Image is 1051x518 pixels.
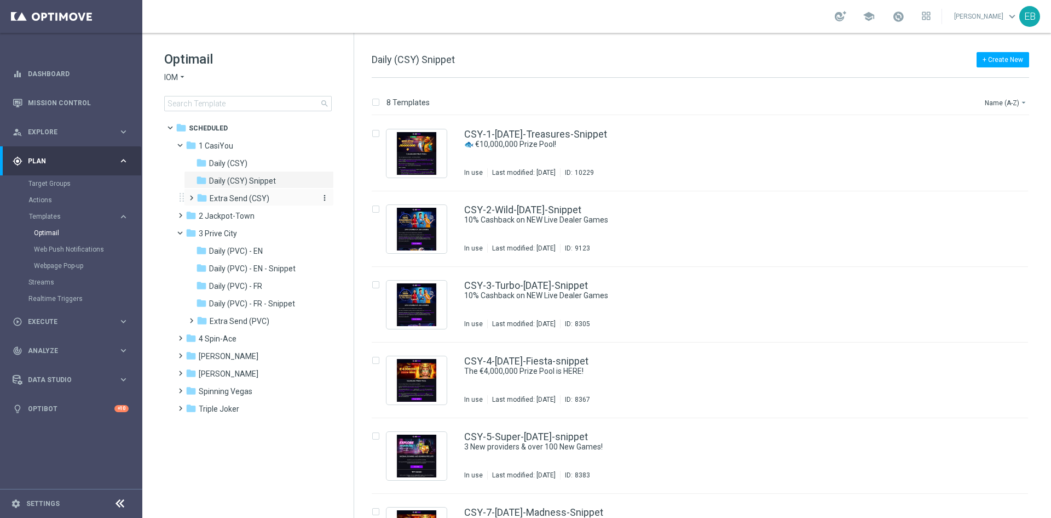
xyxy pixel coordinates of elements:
i: keyboard_arrow_right [118,345,129,356]
img: 9123.jpeg [389,208,444,251]
div: Optimail [34,225,141,241]
div: ID: [560,168,594,177]
div: Last modified: [DATE] [488,395,560,404]
a: Web Push Notifications [34,245,114,254]
span: school [863,10,875,22]
span: Daily (CSY) Snippet [372,54,455,65]
div: 8383 [575,471,590,480]
a: Streams [28,278,114,287]
a: 🐟 €10,000,000 Prize Pool! [464,139,957,150]
div: Press SPACE to select this row. [361,116,1049,191]
div: Dashboard [13,59,129,88]
a: CSY-2-Wild-[DATE]-Snippet [464,205,581,215]
div: Optibot [13,394,129,423]
div: Target Groups [28,175,141,192]
span: Scheduled [189,123,228,133]
div: Plan [13,156,118,166]
i: folder [186,385,197,396]
h1: Optimail [164,50,332,68]
div: Actions [28,192,141,208]
span: Daily (PVC) - EN - Snippet [209,264,296,274]
i: folder [196,175,207,186]
a: CSY-3-Turbo-[DATE]-Snippet [464,281,588,291]
span: keyboard_arrow_down [1006,10,1018,22]
i: folder [186,210,197,221]
i: lightbulb [13,404,22,414]
i: person_search [13,127,22,137]
div: In use [464,320,483,328]
span: 1 CasiYou [199,141,233,151]
div: 8305 [575,320,590,328]
img: 8367.jpeg [389,359,444,402]
i: folder [176,122,187,133]
i: keyboard_arrow_right [118,127,129,137]
i: folder [186,403,197,414]
div: Web Push Notifications [34,241,141,258]
div: 10% Cashback on NEW Live Dealer Games [464,291,982,301]
i: folder [196,298,207,309]
i: keyboard_arrow_right [118,316,129,327]
i: keyboard_arrow_right [118,156,129,166]
div: Explore [13,127,118,137]
div: ID: [560,320,590,328]
i: play_circle_outline [13,317,22,327]
a: Optibot [28,394,114,423]
div: ID: [560,244,590,253]
i: folder [196,157,207,168]
span: Daily (PVC) - EN [209,246,263,256]
span: Daily (CSY) [209,158,247,168]
a: [PERSON_NAME]keyboard_arrow_down [953,8,1019,25]
i: arrow_drop_down [178,72,187,83]
i: more_vert [320,193,329,202]
span: Daily (PVC) - FR [209,281,262,291]
a: Webpage Pop-up [34,261,114,270]
button: track_changes Analyze keyboard_arrow_right [12,346,129,355]
button: person_search Explore keyboard_arrow_right [12,128,129,136]
a: Mission Control [28,88,129,117]
div: In use [464,168,483,177]
i: folder [196,263,207,274]
div: EB [1019,6,1040,27]
button: Name (A-Z)arrow_drop_down [984,96,1029,109]
span: Extra Send (CSY) [210,193,269,203]
div: 10% Cashback on NEW Live Dealer Games [464,215,982,225]
span: Analyze [28,348,118,354]
div: ID: [560,395,590,404]
a: The €4,000,000 Prize Pool is HERE! [464,366,957,377]
div: Templates [29,213,118,220]
div: Analyze [13,346,118,356]
span: Data Studio [28,377,118,383]
i: folder [186,333,197,344]
span: 4 Spin-Ace [199,334,236,344]
span: Daily (CSY) Snippet [209,176,276,186]
p: 8 Templates [386,98,430,107]
button: play_circle_outline Execute keyboard_arrow_right [12,317,129,326]
a: Settings [26,500,60,507]
i: settings [11,499,21,509]
div: equalizer Dashboard [12,70,129,78]
div: The €4,000,000 Prize Pool is HERE! [464,366,982,377]
div: Execute [13,317,118,327]
span: IOM [164,72,178,83]
i: folder [196,245,207,256]
span: 3 Prive City [199,229,237,238]
div: Streams [28,274,141,291]
i: folder [196,280,207,291]
div: 3 New providers & over 100 New Games! [464,442,982,452]
button: Templates keyboard_arrow_right [28,212,129,221]
div: Press SPACE to select this row. [361,191,1049,267]
span: Plan [28,158,118,164]
div: gps_fixed Plan keyboard_arrow_right [12,157,129,166]
span: Extra Send (PVC) [210,316,269,326]
i: folder [186,140,197,151]
button: Mission Control [12,99,129,107]
button: lightbulb Optibot +10 [12,405,129,413]
a: CSY-5-Super-[DATE]-snippet [464,432,588,442]
span: search [320,99,329,108]
i: folder [186,227,197,238]
div: Templates [28,208,141,274]
i: arrow_drop_down [1019,98,1028,107]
